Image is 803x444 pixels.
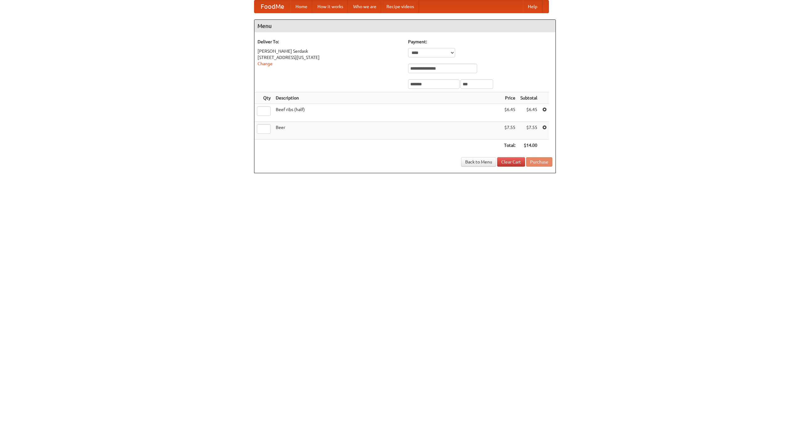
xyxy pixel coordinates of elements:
th: Description [273,92,502,104]
th: Qty [254,92,273,104]
th: Subtotal [518,92,540,104]
a: Help [523,0,542,13]
a: Back to Menu [461,157,496,167]
h4: Menu [254,20,556,32]
button: Purchase [526,157,552,167]
a: Who we are [348,0,381,13]
a: Clear Cart [497,157,525,167]
th: Price [502,92,518,104]
h5: Deliver To: [258,39,402,45]
td: Beef ribs (half) [273,104,502,122]
td: $6.45 [518,104,540,122]
a: FoodMe [254,0,290,13]
a: How it works [312,0,348,13]
div: [PERSON_NAME] Serdask [258,48,402,54]
td: $6.45 [502,104,518,122]
a: Home [290,0,312,13]
th: Total: [502,140,518,151]
a: Change [258,61,273,66]
th: $14.00 [518,140,540,151]
div: [STREET_ADDRESS][US_STATE] [258,54,402,61]
td: Beer [273,122,502,140]
td: $7.55 [518,122,540,140]
h5: Payment: [408,39,552,45]
a: Recipe videos [381,0,419,13]
td: $7.55 [502,122,518,140]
